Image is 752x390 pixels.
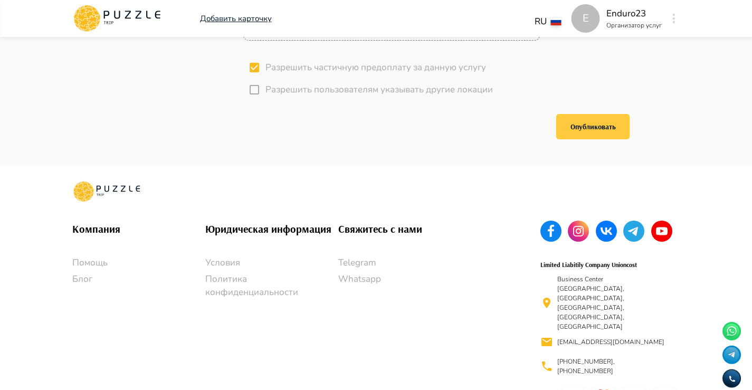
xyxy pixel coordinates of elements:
[606,7,662,21] p: Enduro23
[557,337,664,347] p: [EMAIL_ADDRESS][DOMAIN_NAME]
[572,4,600,33] div: E
[338,221,471,237] h6: Свяжитесь с нами
[265,61,486,74] p: Разрешить частичную предоплату за данную услугу
[265,83,493,97] p: Разрешить пользователям указывать другие локации
[556,114,630,139] button: Опубликовать
[205,221,338,237] h6: Юридическая информация
[205,256,338,270] a: Условия
[540,260,637,270] h6: Limited Liabitily Company Unioncost
[72,221,205,237] h6: Компания
[535,15,547,28] p: RU
[338,272,471,286] a: Whatsapp
[551,17,561,25] img: lang
[205,272,338,299] a: Политика конфиденциальности
[72,256,205,270] a: Помощь
[606,21,662,30] p: Организатор услуг
[557,274,668,331] p: Business Center [GEOGRAPHIC_DATA], [GEOGRAPHIC_DATA], [GEOGRAPHIC_DATA], [GEOGRAPHIC_DATA], [GEOG...
[72,272,205,286] a: Блог
[338,256,471,270] a: Telegram
[200,13,272,25] a: Добавить карточку
[557,357,668,376] p: [PHONE_NUMBER], [PHONE_NUMBER]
